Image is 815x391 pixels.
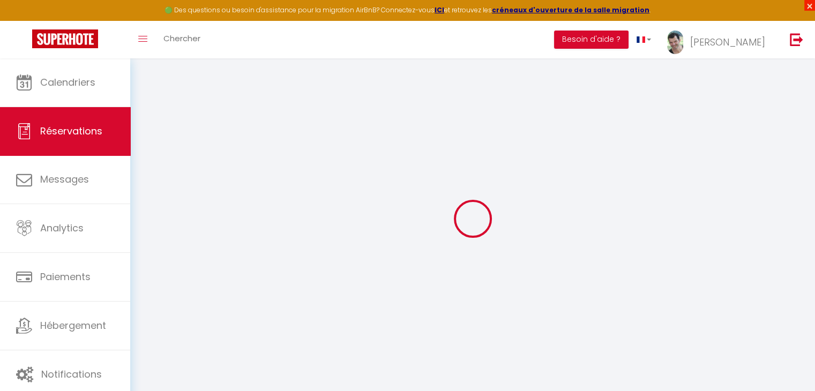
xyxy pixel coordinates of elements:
a: ICI [435,5,444,14]
a: ... [PERSON_NAME] [659,21,779,58]
img: ... [667,31,683,54]
img: logout [790,33,803,46]
a: créneaux d'ouverture de la salle migration [492,5,649,14]
img: Super Booking [32,29,98,48]
span: Messages [40,172,89,186]
button: Besoin d'aide ? [554,31,629,49]
a: Chercher [155,21,208,58]
span: Réservations [40,124,102,138]
span: Notifications [41,367,102,381]
span: Analytics [40,221,84,235]
span: Paiements [40,270,91,283]
span: [PERSON_NAME] [690,35,765,49]
span: Calendriers [40,76,95,89]
span: Hébergement [40,319,106,332]
button: Ouvrir le widget de chat LiveChat [9,4,41,36]
span: Chercher [163,33,200,44]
